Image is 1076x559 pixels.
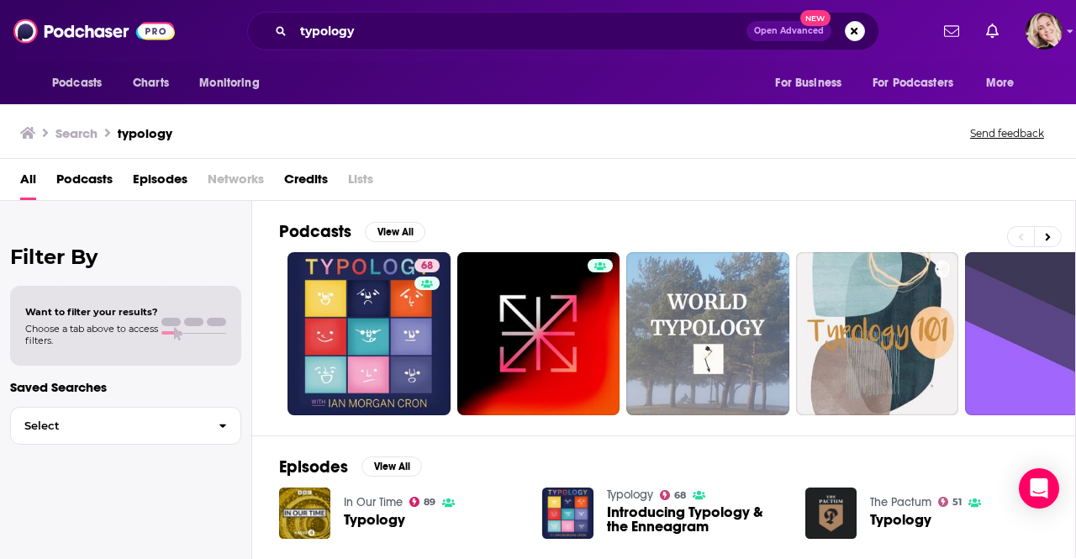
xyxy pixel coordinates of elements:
[746,21,831,41] button: Open AdvancedNew
[542,488,593,539] img: Introducing Typology & the Enneagram
[52,71,102,95] span: Podcasts
[11,420,205,431] span: Select
[800,10,831,26] span: New
[660,490,687,500] a: 68
[409,497,436,507] a: 89
[279,456,348,477] h2: Episodes
[775,71,841,95] span: For Business
[414,259,440,272] a: 68
[10,407,241,445] button: Select
[284,166,328,200] a: Credits
[870,513,931,527] a: Typology
[763,67,862,99] button: open menu
[805,488,857,539] img: Typology
[421,258,433,275] span: 68
[937,17,966,45] a: Show notifications dropdown
[247,12,879,50] div: Search podcasts, credits, & more...
[1019,468,1059,509] div: Open Intercom Messenger
[674,492,686,499] span: 68
[118,125,172,141] h3: typology
[1026,13,1063,50] img: User Profile
[965,126,1049,140] button: Send feedback
[344,495,403,509] a: In Our Time
[40,67,124,99] button: open menu
[287,252,451,415] a: 68
[607,488,653,502] a: Typology
[1026,13,1063,50] button: Show profile menu
[55,125,98,141] h3: Search
[13,15,175,47] img: Podchaser - Follow, Share and Rate Podcasts
[365,222,425,242] button: View All
[279,488,330,539] img: Typology
[1026,13,1063,50] span: Logged in as kkclayton
[279,221,351,242] h2: Podcasts
[424,498,435,506] span: 89
[10,379,241,395] p: Saved Searches
[938,497,963,507] a: 51
[979,17,1005,45] a: Show notifications dropdown
[10,245,241,269] h2: Filter By
[56,166,113,200] a: Podcasts
[133,166,187,200] a: Episodes
[873,71,953,95] span: For Podcasters
[344,513,405,527] a: Typology
[133,71,169,95] span: Charts
[607,505,785,534] a: Introducing Typology & the Enneagram
[279,456,422,477] a: EpisodesView All
[361,456,422,477] button: View All
[25,306,158,318] span: Want to filter your results?
[122,67,179,99] a: Charts
[199,71,259,95] span: Monitoring
[862,67,978,99] button: open menu
[974,67,1036,99] button: open menu
[348,166,373,200] span: Lists
[20,166,36,200] a: All
[870,495,931,509] a: The Pactum
[986,71,1015,95] span: More
[208,166,264,200] span: Networks
[279,221,425,242] a: PodcastsView All
[293,18,746,45] input: Search podcasts, credits, & more...
[754,27,824,35] span: Open Advanced
[25,323,158,346] span: Choose a tab above to access filters.
[952,498,962,506] span: 51
[187,67,281,99] button: open menu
